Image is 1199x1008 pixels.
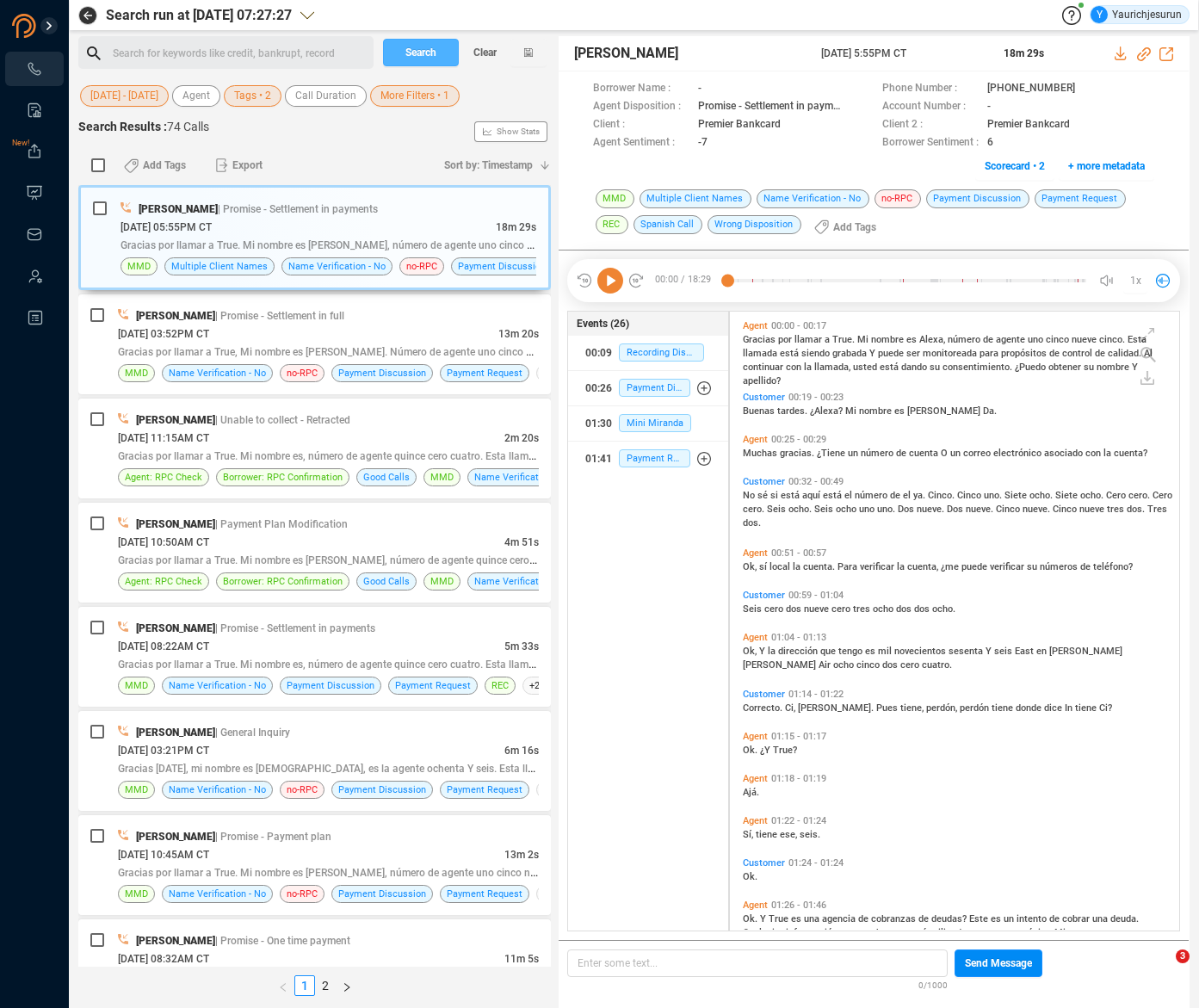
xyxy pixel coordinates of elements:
[743,829,756,840] span: Sí,
[136,727,215,739] span: [PERSON_NAME]
[743,448,780,459] span: Muchas
[223,573,343,590] span: Borrower: RPC Confirmation
[78,607,551,707] div: [PERSON_NAME]| Promise - Settlement in payments[DATE] 08:22AM CT5m 33sGracias por llamar a True. ...
[232,152,263,179] span: Export
[136,622,215,634] span: [PERSON_NAME]
[780,448,817,459] span: gracias.
[983,405,997,417] span: Da.
[585,410,612,437] div: 01:30
[619,343,704,362] span: Recording Disclosure
[430,573,454,590] span: MMD
[444,152,533,179] span: Sort by: Timestamp
[171,258,268,275] span: Multiple Client Names
[859,405,894,417] span: nombre
[767,504,788,515] span: Seis
[1029,490,1055,501] span: ocho.
[1080,561,1093,572] span: de
[78,294,551,394] div: [PERSON_NAME]| Promise - Settlement in full[DATE] 03:52PM CT13m 20sGracias por llamar a True, Mi ...
[756,829,780,840] span: tiene
[498,328,539,340] span: 13m 20s
[743,702,785,714] span: Correcto.
[5,134,64,169] li: Exports
[757,490,770,501] span: sé
[1079,504,1107,515] span: nueve
[136,518,215,530] span: [PERSON_NAME]
[1001,348,1049,359] span: propósitos
[285,85,367,107] button: Call Duration
[536,781,585,799] span: +3 more
[926,702,960,714] span: perdón,
[434,152,551,179] button: Sort by: Timestamp
[1049,348,1062,359] span: de
[780,829,800,840] span: ese,
[522,677,572,695] span: +2 more
[125,573,202,590] span: Agent: RPC Check
[121,221,212,233] span: [DATE] 05:55PM CT
[832,348,869,359] span: grabada
[1044,702,1065,714] span: dice
[877,504,898,515] span: uno.
[1023,504,1053,515] span: nueve.
[370,85,460,107] button: More Filters • 1
[986,646,994,657] span: Y
[1107,504,1127,515] span: tres
[743,745,760,756] span: Ok.
[804,213,887,241] button: Add Tags
[121,238,648,251] span: Gracias por llamar a True. Mi nombre es [PERSON_NAME], número de agente uno cinco nueve cinco. Es...
[833,213,876,241] span: Add Tags
[894,405,907,417] span: es
[169,782,266,798] span: Name Verification - No
[205,152,273,179] button: Export
[941,448,950,459] span: O
[743,375,781,387] span: apellido?
[786,362,804,373] span: con
[295,85,356,107] span: Call Duration
[859,504,877,515] span: uno
[922,659,952,671] span: cuatro.
[980,348,1001,359] span: para
[118,432,209,444] span: [DATE] 11:15AM CT
[338,365,426,381] span: Payment Discussion
[1103,448,1114,459] span: la
[853,603,873,615] span: tres
[363,573,410,590] span: Good Calls
[785,702,798,714] span: Ci,
[80,85,169,107] button: [DATE] - [DATE]
[118,640,209,652] span: [DATE] 08:22AM CT
[1040,561,1080,572] span: números
[1108,348,1144,359] span: calidad.
[802,490,823,501] span: aquí
[897,561,907,572] span: la
[127,258,151,275] span: MMD
[1015,646,1036,657] span: East
[585,445,612,473] div: 01:41
[287,677,374,694] span: Payment Discussion
[743,348,780,359] span: llamada
[182,85,210,107] span: Agent
[1053,504,1079,515] span: Cinco
[907,561,941,572] span: cuenta,
[1132,362,1138,373] span: Y
[288,258,386,275] span: Name Verification - No
[990,561,1027,572] span: verificar
[118,328,209,340] span: [DATE] 03:52PM CT
[136,310,215,322] span: [PERSON_NAME]
[78,399,551,498] div: [PERSON_NAME]| Unable to collect - Retracted[DATE] 11:15AM CT2m 20sGracias por llamar a True. Mi ...
[837,561,860,572] span: Para
[78,815,551,915] div: [PERSON_NAME]| Promise - Payment plan[DATE] 10:45AM CT13m 2sGracias por llamar a True. Mi nombre ...
[743,646,759,657] span: Ok,
[773,745,797,756] span: True?
[1130,267,1141,294] span: 1x
[114,152,196,179] button: Add Tags
[1016,702,1044,714] span: donde
[820,646,838,657] span: que
[919,334,948,345] span: Alexa,
[1055,490,1080,501] span: Siete
[5,93,64,127] li: Smart Reports
[447,365,522,381] span: Payment Request
[777,405,810,417] span: tardes.
[832,334,857,345] span: True.
[743,334,778,345] span: Gracias
[1028,334,1046,345] span: uno
[803,561,837,572] span: cuenta.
